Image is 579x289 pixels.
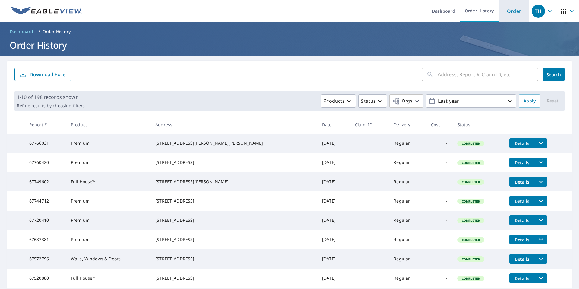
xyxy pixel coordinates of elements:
[24,134,66,153] td: 67766031
[548,72,560,77] span: Search
[458,257,484,261] span: Completed
[66,249,150,269] td: Walls, Windows & Doors
[426,153,452,172] td: -
[150,116,317,134] th: Address
[535,177,547,187] button: filesDropdownBtn-67749602
[509,254,535,264] button: detailsBtn-67572796
[24,191,66,211] td: 67744712
[535,196,547,206] button: filesDropdownBtn-67744712
[389,249,426,269] td: Regular
[535,158,547,167] button: filesDropdownBtn-67760420
[458,141,484,146] span: Completed
[43,29,71,35] p: Order History
[509,158,535,167] button: detailsBtn-67760420
[155,256,312,262] div: [STREET_ADDRESS]
[7,39,572,51] h1: Order History
[392,97,412,105] span: Orgs
[350,116,389,134] th: Claim ID
[317,153,350,172] td: [DATE]
[532,5,545,18] div: TH
[317,116,350,134] th: Date
[389,172,426,191] td: Regular
[535,235,547,244] button: filesDropdownBtn-67637381
[389,191,426,211] td: Regular
[535,254,547,264] button: filesDropdownBtn-67572796
[317,249,350,269] td: [DATE]
[24,211,66,230] td: 67720410
[535,273,547,283] button: filesDropdownBtn-67520880
[66,116,150,134] th: Product
[513,179,531,185] span: Details
[389,153,426,172] td: Regular
[38,28,40,35] li: /
[453,116,505,134] th: Status
[66,172,150,191] td: Full House™
[389,230,426,249] td: Regular
[389,116,426,134] th: Delivery
[513,198,531,204] span: Details
[66,269,150,288] td: Full House™
[426,249,452,269] td: -
[513,256,531,262] span: Details
[317,211,350,230] td: [DATE]
[7,27,572,36] nav: breadcrumb
[509,273,535,283] button: detailsBtn-67520880
[513,218,531,223] span: Details
[458,218,484,223] span: Completed
[317,269,350,288] td: [DATE]
[426,230,452,249] td: -
[30,71,67,78] p: Download Excel
[513,160,531,165] span: Details
[358,94,387,108] button: Status
[155,159,312,165] div: [STREET_ADDRESS]
[317,172,350,191] td: [DATE]
[426,191,452,211] td: -
[155,275,312,281] div: [STREET_ADDRESS]
[458,238,484,242] span: Completed
[155,198,312,204] div: [STREET_ADDRESS]
[155,140,312,146] div: [STREET_ADDRESS][PERSON_NAME][PERSON_NAME]
[458,276,484,281] span: Completed
[509,235,535,244] button: detailsBtn-67637381
[361,97,376,105] p: Status
[155,237,312,243] div: [STREET_ADDRESS]
[317,230,350,249] td: [DATE]
[524,97,536,105] span: Apply
[519,94,540,108] button: Apply
[513,275,531,281] span: Details
[426,211,452,230] td: -
[389,94,423,108] button: Orgs
[14,68,71,81] button: Download Excel
[509,138,535,148] button: detailsBtn-67766031
[155,179,312,185] div: [STREET_ADDRESS][PERSON_NAME]
[24,230,66,249] td: 67637381
[426,94,516,108] button: Last year
[24,153,66,172] td: 67760420
[426,269,452,288] td: -
[24,116,66,134] th: Report #
[66,153,150,172] td: Premium
[426,116,452,134] th: Cost
[458,199,484,203] span: Completed
[543,68,565,81] button: Search
[509,196,535,206] button: detailsBtn-67744712
[66,230,150,249] td: Premium
[317,134,350,153] td: [DATE]
[317,191,350,211] td: [DATE]
[155,217,312,223] div: [STREET_ADDRESS]
[535,138,547,148] button: filesDropdownBtn-67766031
[502,5,526,17] a: Order
[66,191,150,211] td: Premium
[513,237,531,243] span: Details
[24,269,66,288] td: 67520880
[24,249,66,269] td: 67572796
[66,134,150,153] td: Premium
[17,93,85,101] p: 1-10 of 198 records shown
[426,134,452,153] td: -
[324,97,345,105] p: Products
[7,27,36,36] a: Dashboard
[426,172,452,191] td: -
[513,140,531,146] span: Details
[509,177,535,187] button: detailsBtn-67749602
[10,29,33,35] span: Dashboard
